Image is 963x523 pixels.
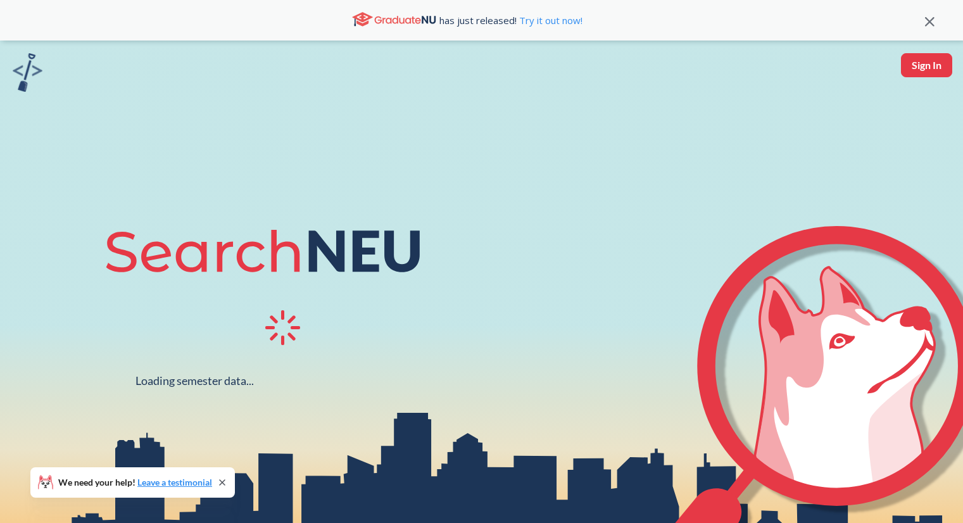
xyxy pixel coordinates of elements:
[13,53,42,96] a: sandbox logo
[901,53,952,77] button: Sign In
[13,53,42,92] img: sandbox logo
[135,374,254,388] div: Loading semester data...
[517,14,582,27] a: Try it out now!
[137,477,212,488] a: Leave a testimonial
[58,478,212,487] span: We need your help!
[439,13,582,27] span: has just released!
